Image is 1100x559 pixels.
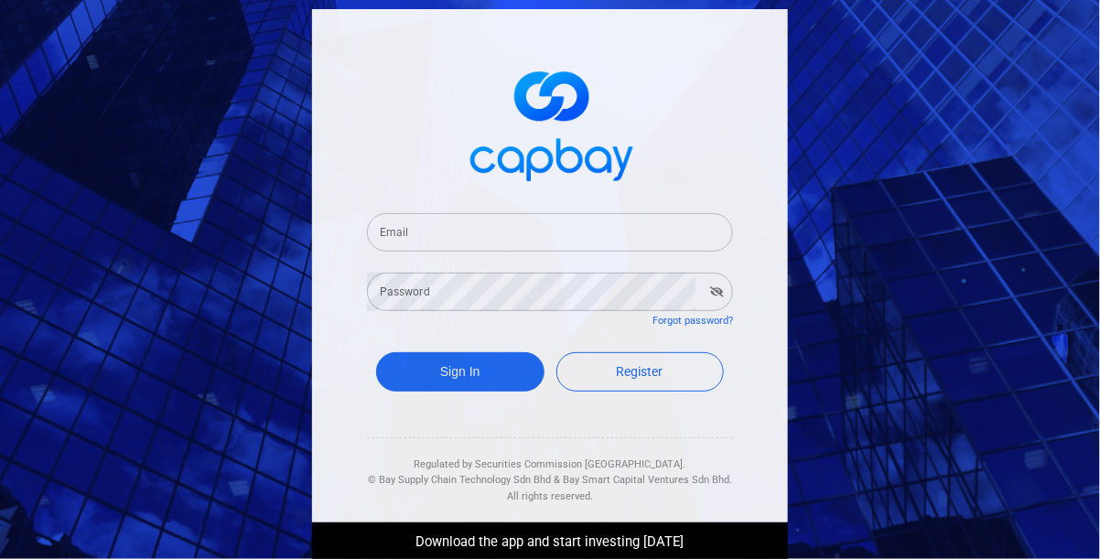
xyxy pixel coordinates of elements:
img: logo [458,55,642,191]
div: Regulated by Securities Commission [GEOGRAPHIC_DATA]. & All rights reserved. [367,438,733,505]
div: Download the app and start investing [DATE] [298,522,802,554]
a: Register [556,352,725,392]
button: Sign In [376,352,545,392]
span: © Bay Supply Chain Technology Sdn Bhd [368,474,551,486]
span: Register [617,364,663,379]
a: Forgot password? [652,315,733,327]
span: Bay Smart Capital Ventures Sdn Bhd. [563,474,732,486]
